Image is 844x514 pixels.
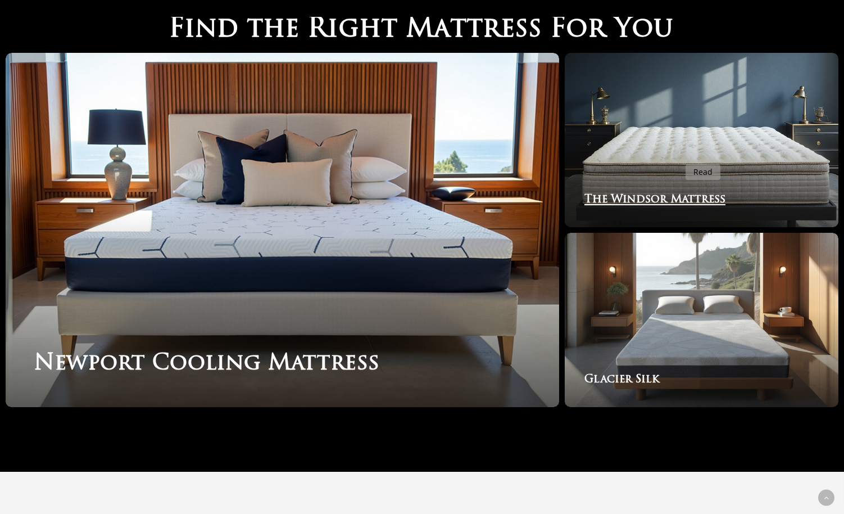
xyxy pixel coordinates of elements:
[263,17,285,43] span: h
[195,17,217,43] span: n
[285,17,299,43] span: e
[169,17,673,43] h2: Find the Right Mattress For You
[247,17,263,43] span: t
[338,17,359,43] span: g
[588,17,606,43] span: r
[359,17,381,43] span: h
[483,17,501,43] span: r
[450,17,466,43] span: t
[654,17,673,43] span: u
[614,17,632,43] span: Y
[381,17,397,43] span: t
[501,17,515,43] span: e
[632,17,654,43] span: o
[184,17,195,43] span: i
[328,17,338,43] span: i
[818,490,834,506] a: Back to top
[550,17,566,43] span: F
[307,17,328,43] span: R
[406,17,434,43] span: M
[515,17,528,43] span: s
[566,17,588,43] span: o
[169,17,184,43] span: F
[466,17,483,43] span: t
[217,17,238,43] span: d
[528,17,542,43] span: s
[434,17,450,43] span: a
